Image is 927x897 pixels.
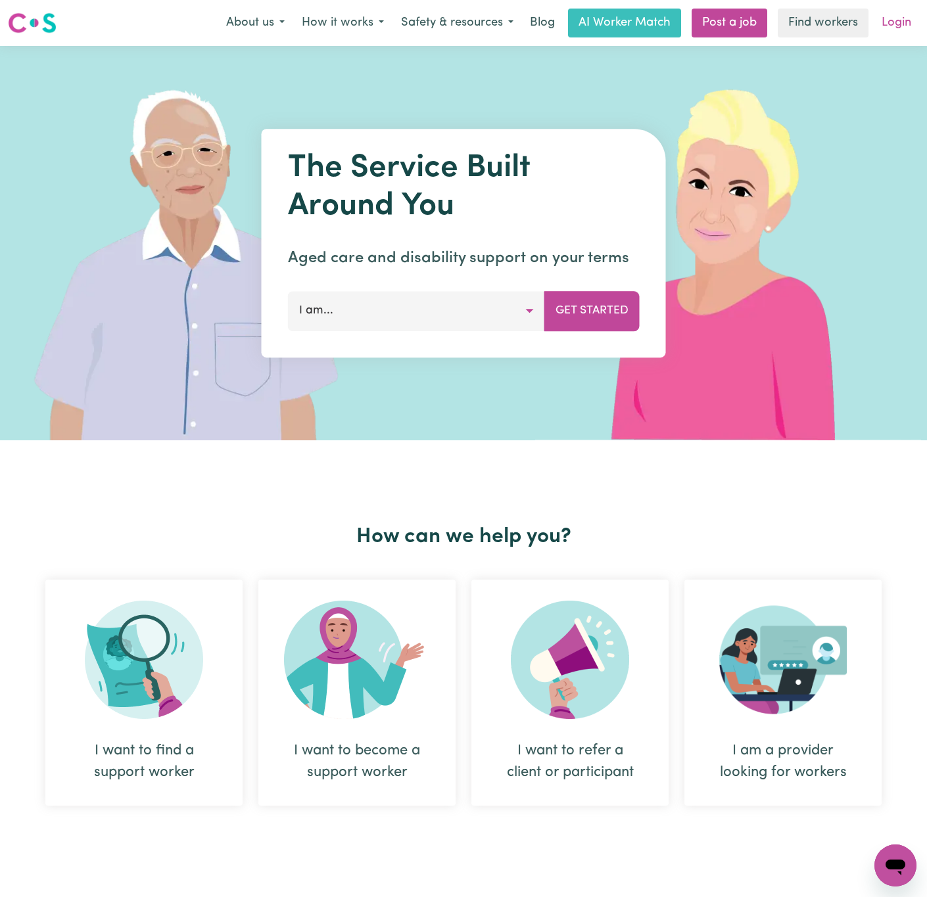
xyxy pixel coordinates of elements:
button: Safety & resources [392,9,522,37]
a: Careseekers logo [8,8,57,38]
a: Find workers [778,9,868,37]
button: Get Started [544,291,640,331]
div: I am a provider looking for workers [684,580,882,806]
div: I want to find a support worker [77,740,211,783]
h1: The Service Built Around You [288,150,640,225]
a: Login [874,9,919,37]
a: Post a job [692,9,767,37]
div: I want to refer a client or participant [503,740,637,783]
img: Search [85,601,203,719]
button: I am... [288,291,545,331]
div: I want to find a support worker [45,580,243,806]
iframe: Button to launch messaging window [874,844,916,886]
p: Aged care and disability support on your terms [288,246,640,270]
img: Become Worker [284,601,430,719]
img: Refer [511,601,629,719]
a: AI Worker Match [568,9,681,37]
img: Careseekers logo [8,11,57,35]
button: About us [218,9,293,37]
div: I want to become a support worker [290,740,424,783]
img: Provider [719,601,847,719]
div: I want to become a support worker [258,580,456,806]
h2: How can we help you? [37,524,890,549]
div: I am a provider looking for workers [716,740,850,783]
div: I want to refer a client or participant [471,580,669,806]
a: Blog [522,9,563,37]
button: How it works [293,9,392,37]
